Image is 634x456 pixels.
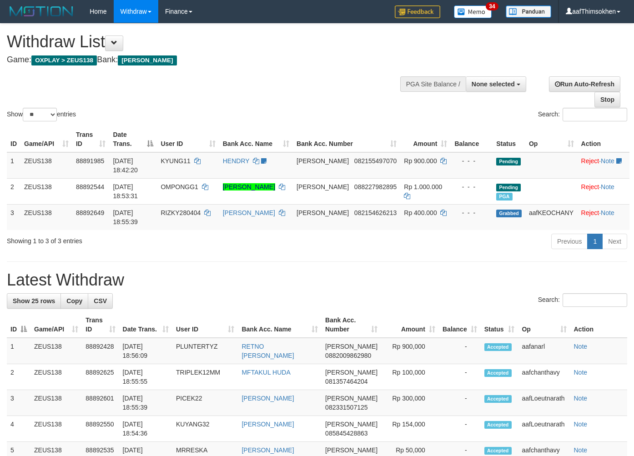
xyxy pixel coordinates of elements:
a: Next [602,234,627,249]
span: Accepted [484,395,512,403]
span: Copy 082331507125 to clipboard [325,404,367,411]
div: PGA Site Balance / [400,76,466,92]
div: - - - [454,208,489,217]
td: aafLoeutnarath [518,390,570,416]
span: OXPLAY > ZEUS138 [31,55,97,65]
td: 88892428 [82,338,119,364]
span: [DATE] 18:42:20 [113,157,138,174]
td: ZEUS138 [20,204,72,230]
th: User ID: activate to sort column ascending [157,126,219,152]
span: Pending [496,184,521,191]
span: RIZKY280404 [161,209,201,216]
button: None selected [466,76,526,92]
h1: Withdraw List [7,33,413,51]
a: MFTAKUL HUDA [242,369,290,376]
span: Accepted [484,421,512,429]
span: Copy 0882009862980 to clipboard [325,352,371,359]
td: PLUNTERTYZ [172,338,238,364]
span: [PERSON_NAME] [325,369,377,376]
span: Rp 400.000 [404,209,437,216]
h4: Game: Bank: [7,55,413,65]
span: 88891985 [76,157,104,165]
span: Marked by aafanarl [496,193,512,200]
th: Trans ID: activate to sort column ascending [82,312,119,338]
a: Reject [581,183,599,190]
span: None selected [472,80,515,88]
td: Rp 900,000 [381,338,439,364]
td: 88892550 [82,416,119,442]
a: Reject [581,209,599,216]
span: [PERSON_NAME] [325,421,377,428]
th: Game/API: activate to sort column ascending [20,126,72,152]
label: Search: [538,293,627,307]
img: panduan.png [506,5,551,18]
td: ZEUS138 [30,364,82,390]
label: Search: [538,108,627,121]
td: aafKEOCHANY [525,204,578,230]
td: ZEUS138 [20,152,72,179]
a: Note [574,446,588,454]
span: [PERSON_NAME] [325,343,377,350]
th: Bank Acc. Number: activate to sort column ascending [293,126,400,152]
th: Amount: activate to sort column ascending [400,126,451,152]
td: 88892601 [82,390,119,416]
th: Action [570,312,628,338]
td: PICEK22 [172,390,238,416]
span: Copy 081357464204 to clipboard [325,378,367,385]
img: Button%20Memo.svg [454,5,492,18]
a: Note [601,157,614,165]
a: [PERSON_NAME] [242,421,294,428]
td: - [439,364,481,390]
th: ID: activate to sort column descending [7,312,30,338]
a: [PERSON_NAME] [223,209,275,216]
th: Action [578,126,629,152]
td: · [578,152,629,179]
span: Copy 082154626213 to clipboard [354,209,397,216]
span: Accepted [484,343,512,351]
th: Date Trans.: activate to sort column descending [109,126,157,152]
span: Copy [66,297,82,305]
span: 88892649 [76,209,104,216]
div: - - - [454,156,489,165]
span: [DATE] 18:55:39 [113,209,138,225]
td: aafLoeutnarath [518,416,570,442]
th: ID [7,126,20,152]
img: Feedback.jpg [395,5,440,18]
th: User ID: activate to sort column ascending [172,312,238,338]
td: ZEUS138 [30,338,82,364]
span: [DATE] 18:53:31 [113,183,138,200]
span: [PERSON_NAME] [297,157,349,165]
span: Rp 1.000.000 [404,183,442,190]
span: Show 25 rows [13,297,55,305]
td: KUYANG32 [172,416,238,442]
td: 4 [7,416,30,442]
th: Status [493,126,525,152]
span: [PERSON_NAME] [325,446,377,454]
input: Search: [563,108,627,121]
th: Balance: activate to sort column ascending [439,312,481,338]
th: Bank Acc. Name: activate to sort column ascending [238,312,322,338]
td: - [439,390,481,416]
input: Search: [563,293,627,307]
th: Amount: activate to sort column ascending [381,312,439,338]
td: TRIPLEK12MM [172,364,238,390]
a: Copy [60,293,88,309]
a: [PERSON_NAME] [223,183,275,190]
a: Note [574,421,588,428]
a: [PERSON_NAME] [242,395,294,402]
td: aafanarl [518,338,570,364]
span: Pending [496,158,521,165]
th: Bank Acc. Name: activate to sort column ascending [219,126,293,152]
a: Run Auto-Refresh [549,76,620,92]
select: Showentries [23,108,57,121]
span: [PERSON_NAME] [325,395,377,402]
th: Op: activate to sort column ascending [525,126,578,152]
td: [DATE] 18:55:55 [119,364,172,390]
img: MOTION_logo.png [7,5,76,18]
span: CSV [94,297,107,305]
td: Rp 154,000 [381,416,439,442]
th: Date Trans.: activate to sort column ascending [119,312,172,338]
td: [DATE] 18:55:39 [119,390,172,416]
td: aafchanthavy [518,364,570,390]
td: Rp 100,000 [381,364,439,390]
